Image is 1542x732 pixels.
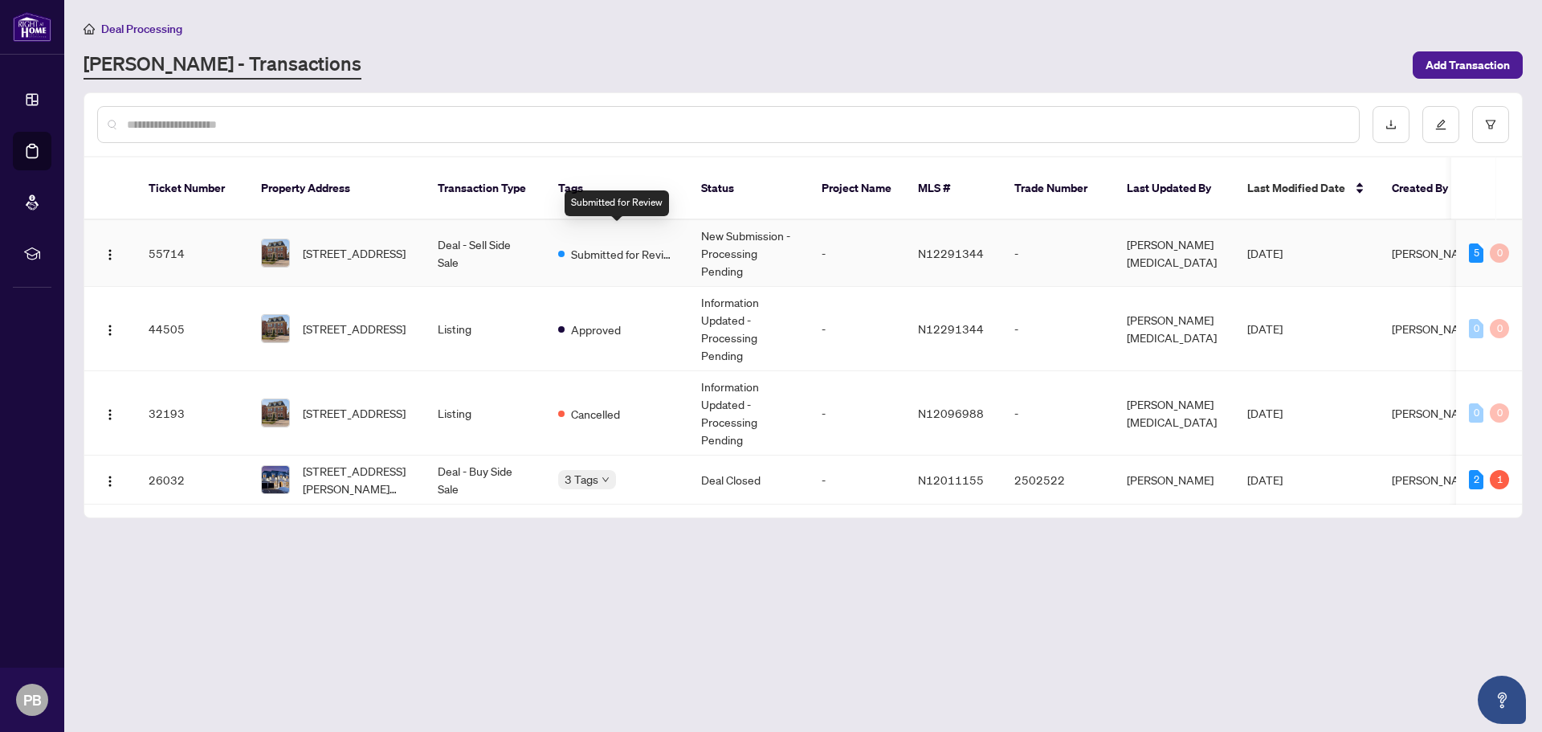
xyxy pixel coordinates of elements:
[1001,371,1114,456] td: -
[1469,319,1483,338] div: 0
[688,287,809,371] td: Information Updated - Processing Pending
[918,246,984,260] span: N12291344
[571,245,675,263] span: Submitted for Review
[303,462,412,497] span: [STREET_ADDRESS][PERSON_NAME][PERSON_NAME]
[262,239,289,267] img: thumbnail-img
[136,287,248,371] td: 44505
[104,324,116,337] img: Logo
[1114,287,1234,371] td: [PERSON_NAME][MEDICAL_DATA]
[1001,287,1114,371] td: -
[1478,676,1526,724] button: Open asap
[1469,403,1483,423] div: 0
[101,22,182,36] span: Deal Processing
[809,456,905,505] td: -
[23,689,42,711] span: PB
[1385,119,1397,130] span: download
[809,220,905,287] td: -
[1469,243,1483,263] div: 5
[545,157,688,220] th: Tags
[1392,472,1479,487] span: [PERSON_NAME]
[262,466,289,493] img: thumbnail-img
[602,476,610,484] span: down
[918,321,984,336] span: N12291344
[809,287,905,371] td: -
[565,470,598,489] span: 3 Tags
[97,240,123,266] button: Logo
[1001,220,1114,287] td: -
[1472,106,1509,143] button: filter
[136,456,248,505] td: 26032
[1392,246,1479,260] span: [PERSON_NAME]
[104,248,116,261] img: Logo
[1247,246,1283,260] span: [DATE]
[1001,157,1114,220] th: Trade Number
[1247,321,1283,336] span: [DATE]
[905,157,1001,220] th: MLS #
[425,157,545,220] th: Transaction Type
[1234,157,1379,220] th: Last Modified Date
[918,472,984,487] span: N12011155
[104,408,116,421] img: Logo
[1490,243,1509,263] div: 0
[688,157,809,220] th: Status
[688,456,809,505] td: Deal Closed
[84,23,95,35] span: home
[809,371,905,456] td: -
[425,456,545,505] td: Deal - Buy Side Sale
[303,320,406,337] span: [STREET_ADDRESS]
[809,157,905,220] th: Project Name
[97,467,123,493] button: Logo
[1490,403,1509,423] div: 0
[1485,119,1496,130] span: filter
[1392,321,1479,336] span: [PERSON_NAME]
[262,315,289,342] img: thumbnail-img
[84,51,361,80] a: [PERSON_NAME] - Transactions
[303,404,406,422] span: [STREET_ADDRESS]
[1001,456,1114,505] td: 2502522
[1435,119,1446,130] span: edit
[1114,220,1234,287] td: [PERSON_NAME][MEDICAL_DATA]
[425,287,545,371] td: Listing
[97,316,123,341] button: Logo
[1469,470,1483,489] div: 2
[688,220,809,287] td: New Submission - Processing Pending
[425,220,545,287] td: Deal - Sell Side Sale
[303,244,406,262] span: [STREET_ADDRESS]
[1490,470,1509,489] div: 1
[1247,472,1283,487] span: [DATE]
[1114,371,1234,456] td: [PERSON_NAME][MEDICAL_DATA]
[104,475,116,488] img: Logo
[1426,52,1510,78] span: Add Transaction
[1490,319,1509,338] div: 0
[1247,179,1345,197] span: Last Modified Date
[1247,406,1283,420] span: [DATE]
[688,371,809,456] td: Information Updated - Processing Pending
[918,406,984,420] span: N12096988
[1413,51,1523,79] button: Add Transaction
[136,157,248,220] th: Ticket Number
[1379,157,1475,220] th: Created By
[1422,106,1459,143] button: edit
[97,400,123,426] button: Logo
[1114,157,1234,220] th: Last Updated By
[248,157,425,220] th: Property Address
[13,12,51,42] img: logo
[136,220,248,287] td: 55714
[1114,456,1234,505] td: [PERSON_NAME]
[1392,406,1479,420] span: [PERSON_NAME]
[1373,106,1409,143] button: download
[425,371,545,456] td: Listing
[565,190,669,216] div: Submitted for Review
[136,371,248,456] td: 32193
[262,399,289,427] img: thumbnail-img
[571,405,620,423] span: Cancelled
[571,321,621,338] span: Approved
